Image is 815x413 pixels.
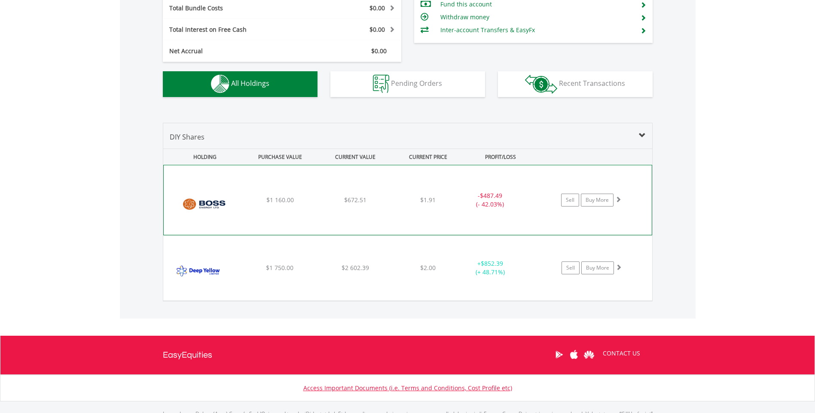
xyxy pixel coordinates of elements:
a: Buy More [581,194,614,206]
div: + (+ 48.71%) [458,259,523,276]
a: Huawei [582,341,597,368]
img: EQU.AU.BOE.png [168,176,242,233]
span: $1 750.00 [266,264,293,272]
div: HOLDING [164,149,242,165]
a: CONTACT US [597,341,646,365]
button: Pending Orders [330,71,485,97]
div: Total Interest on Free Cash [163,25,302,34]
img: transactions-zar-wht.png [525,75,557,94]
div: Total Bundle Costs [163,4,302,12]
a: Sell [562,261,580,274]
span: $1 160.00 [266,196,294,204]
a: Access Important Documents (i.e. Terms and Conditions, Cost Profile etc) [303,384,512,392]
div: CURRENT VALUE [319,149,392,165]
span: $672.51 [344,196,366,204]
div: CURRENT PRICE [394,149,462,165]
img: EQU.AU.DYL.png [168,246,241,298]
span: Pending Orders [391,79,442,88]
span: $852.39 [481,259,503,267]
span: $0.00 [371,47,387,55]
span: All Holdings [231,79,269,88]
button: Recent Transactions [498,71,653,97]
a: Sell [561,194,579,206]
span: $1.91 [420,196,436,204]
span: $0.00 [369,4,385,12]
span: $2.00 [420,264,436,272]
span: Recent Transactions [559,79,625,88]
td: Withdraw money [440,11,633,24]
span: $0.00 [369,25,385,33]
div: PURCHASE VALUE [244,149,317,165]
img: holdings-wht.png [211,75,229,93]
a: Apple [567,341,582,368]
div: - (- 42.03%) [458,191,522,209]
a: Google Play [552,341,567,368]
span: DIY Shares [170,132,205,142]
img: pending_instructions-wht.png [373,75,389,93]
span: $487.49 [480,191,502,200]
a: EasyEquities [163,336,212,374]
div: PROFIT/LOSS [464,149,537,165]
td: Inter-account Transfers & EasyFx [440,24,633,36]
a: Buy More [581,261,614,274]
div: Net Accrual [163,47,302,55]
span: $2 602.39 [342,264,369,272]
button: All Holdings [163,71,317,97]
